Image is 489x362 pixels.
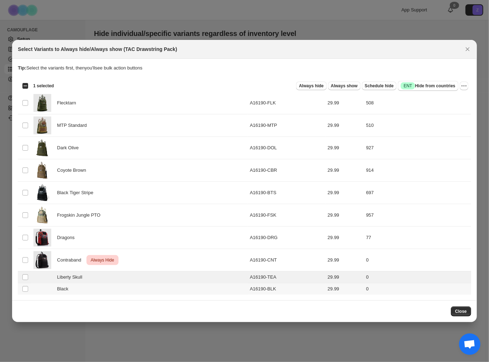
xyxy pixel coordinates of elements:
[459,333,480,355] a: Open chat
[451,306,471,316] button: Close
[57,234,78,241] span: Dragons
[364,249,471,271] td: 0
[33,229,51,247] img: ZF_DrawstringPack_Dragons_1.jpg
[328,82,361,90] button: Always show
[33,184,51,202] img: Drawstring_Pack_Black_Tiger_Stripe_1.jpg
[326,182,364,204] td: 29.99
[248,271,326,283] td: A16190-TEA
[18,46,177,53] h2: Select Variants to Always hide/Always show (TAC Drawstring Pack)
[248,137,326,159] td: A16190-DOL
[33,117,51,134] img: TAC_Drawstring_Pouch_MTP_Standard_2.jpg
[57,257,85,264] span: Contraband
[365,83,394,89] span: Schedule hide
[455,309,467,314] span: Close
[364,92,471,114] td: 508
[364,271,471,283] td: 0
[248,249,326,271] td: A16190-CNT
[326,249,364,271] td: 29.99
[33,206,51,224] img: Drawstring_Pack_Frogskin_Jungle_PTO_1.jpg
[57,122,90,129] span: MTP Standard
[89,256,116,264] span: Always Hide
[57,144,83,151] span: Dark Olive
[364,204,471,227] td: 957
[248,92,326,114] td: A16190-FLK
[326,114,364,137] td: 29.99
[248,283,326,295] td: A16190-BLK
[401,82,455,89] span: Hide from countries
[326,92,364,114] td: 29.99
[364,137,471,159] td: 927
[248,182,326,204] td: A16190-BTS
[364,159,471,182] td: 914
[326,137,364,159] td: 29.99
[248,227,326,249] td: A16190-DRG
[364,114,471,137] td: 510
[33,83,54,89] span: 1 selected
[18,64,471,72] p: Select the variants first, then you'll see bulk action buttons
[57,189,97,196] span: Black Tiger Stripe
[326,227,364,249] td: 29.99
[404,83,412,89] span: ENT
[57,285,72,293] span: Black
[398,81,458,91] button: SuccessENTHide from countries
[248,114,326,137] td: A16190-MTP
[326,271,364,283] td: 29.99
[248,159,326,182] td: A16190-CBR
[326,159,364,182] td: 29.99
[331,83,358,89] span: Always show
[364,182,471,204] td: 697
[33,94,51,112] img: TAC_Drawstring_Pouch_Flecktarn_2.jpg
[33,139,51,157] img: Drawstring_Pack_Dark_Olive_1.jpg
[299,83,324,89] span: Always hide
[248,204,326,227] td: A16190-FSK
[460,82,468,90] button: More actions
[57,99,80,107] span: Flecktarn
[33,251,51,269] img: ZF_DrawstringPack_Contraband_1.jpg
[33,161,51,179] img: Drawstring_Pack_Coyote_Brown_1.jpg
[57,274,86,281] span: Liberty Skull
[326,283,364,295] td: 29.99
[18,65,26,71] strong: Tip:
[364,283,471,295] td: 0
[296,82,326,90] button: Always hide
[463,44,473,54] button: Close
[57,167,90,174] span: Coyote Brown
[362,82,396,90] button: Schedule hide
[326,204,364,227] td: 29.99
[364,227,471,249] td: 77
[57,212,104,219] span: Frogskin Jungle PTO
